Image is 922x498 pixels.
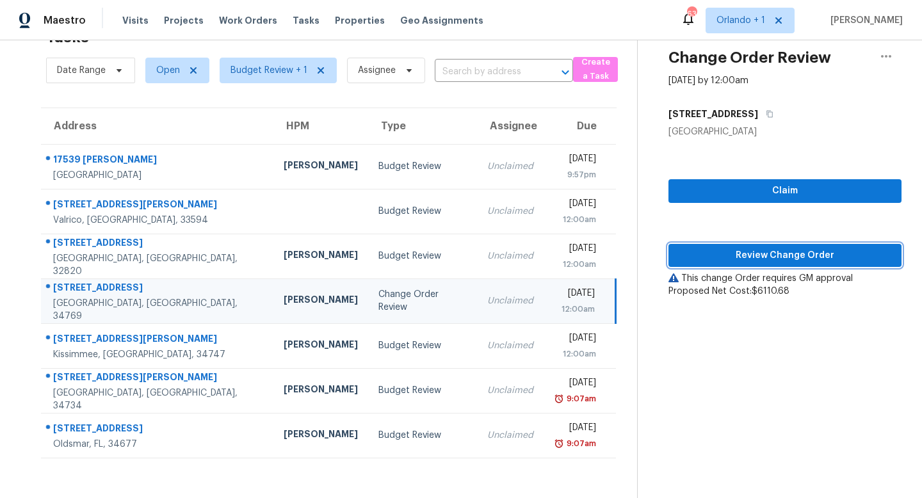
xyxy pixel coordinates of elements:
div: [STREET_ADDRESS] [53,236,263,252]
div: [STREET_ADDRESS] [53,422,263,438]
th: Type [368,108,478,144]
div: 12:00am [554,258,595,271]
div: [PERSON_NAME] [284,293,358,309]
img: Overdue Alarm Icon [554,392,564,405]
div: [STREET_ADDRESS][PERSON_NAME] [53,198,263,214]
div: [STREET_ADDRESS][PERSON_NAME] [53,371,263,387]
th: Due [544,108,615,144]
div: Oldsmar, FL, 34677 [53,438,263,451]
div: 12:00am [554,213,595,226]
div: [DATE] [554,421,595,437]
button: Copy Address [758,102,775,125]
div: [DATE] [554,152,595,168]
input: Search by address [435,62,537,82]
span: Visits [122,14,149,27]
div: [DATE] [554,287,595,303]
div: Proposed Net Cost: $6110.68 [668,285,902,298]
button: Claim [668,179,902,203]
div: [DATE] [554,197,595,213]
div: Budget Review [378,384,467,397]
span: Tasks [293,16,319,25]
button: Review Change Order [668,244,902,268]
button: Create a Task [573,57,618,82]
div: [PERSON_NAME] [284,338,358,354]
span: Orlando + 1 [716,14,765,27]
div: Unclaimed [487,384,533,397]
div: Unclaimed [487,429,533,442]
div: [GEOGRAPHIC_DATA], [GEOGRAPHIC_DATA], 34734 [53,387,263,412]
div: Budget Review [378,250,467,262]
div: [GEOGRAPHIC_DATA], [GEOGRAPHIC_DATA], 32820 [53,252,263,278]
div: Budget Review [378,339,467,352]
span: Maestro [44,14,86,27]
h5: [STREET_ADDRESS] [668,108,758,120]
div: [STREET_ADDRESS] [53,281,263,297]
div: 9:07am [564,392,596,405]
th: HPM [273,108,368,144]
div: [PERSON_NAME] [284,159,358,175]
span: Projects [164,14,204,27]
h2: Tasks [46,31,89,44]
div: [DATE] by 12:00am [668,74,748,87]
div: Budget Review [378,160,467,173]
div: Unclaimed [487,294,533,307]
div: [PERSON_NAME] [284,383,358,399]
div: [DATE] [554,376,595,392]
div: Valrico, [GEOGRAPHIC_DATA], 33594 [53,214,263,227]
th: Address [41,108,273,144]
div: [GEOGRAPHIC_DATA], [GEOGRAPHIC_DATA], 34769 [53,297,263,323]
div: 9:57pm [554,168,595,181]
div: [GEOGRAPHIC_DATA] [668,125,902,138]
span: Review Change Order [679,248,891,264]
div: 12:00am [554,303,595,316]
div: Unclaimed [487,160,533,173]
th: Assignee [477,108,544,144]
div: Budget Review [378,429,467,442]
div: Budget Review [378,205,467,218]
div: 17539 [PERSON_NAME] [53,153,263,169]
div: Unclaimed [487,339,533,352]
span: Budget Review + 1 [230,64,307,77]
span: Open [156,64,180,77]
div: Change Order Review [378,288,467,314]
span: Properties [335,14,385,27]
span: Date Range [57,64,106,77]
div: [PERSON_NAME] [284,428,358,444]
div: 9:07am [564,437,596,450]
div: Unclaimed [487,205,533,218]
span: [PERSON_NAME] [825,14,903,27]
div: Unclaimed [487,250,533,262]
span: Claim [679,183,891,199]
div: 63 [687,8,696,20]
div: 12:00am [554,348,595,360]
h2: Change Order Review [668,51,831,64]
div: [PERSON_NAME] [284,248,358,264]
div: [DATE] [554,242,595,258]
div: Kissimmee, [GEOGRAPHIC_DATA], 34747 [53,348,263,361]
button: Open [556,63,574,81]
span: Geo Assignments [400,14,483,27]
div: This change Order requires GM approval [668,272,902,285]
span: Work Orders [219,14,277,27]
span: Create a Task [579,55,611,84]
div: [STREET_ADDRESS][PERSON_NAME] [53,332,263,348]
div: [DATE] [554,332,595,348]
span: Assignee [358,64,396,77]
img: Overdue Alarm Icon [554,437,564,450]
div: [GEOGRAPHIC_DATA] [53,169,263,182]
